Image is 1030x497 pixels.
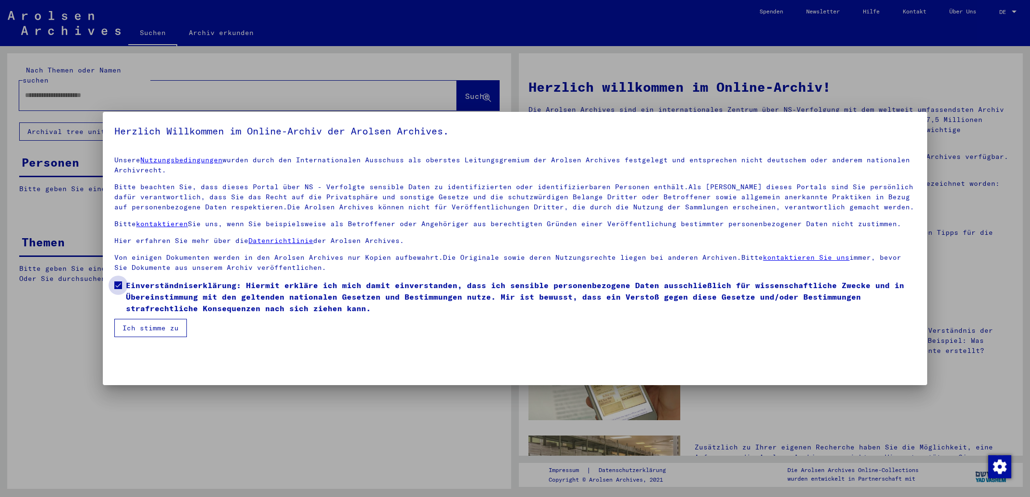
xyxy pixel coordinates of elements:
[988,455,1011,478] img: Zustimmung ändern
[126,279,915,314] span: Einverständniserklärung: Hiermit erkläre ich mich damit einverstanden, dass ich sensible personen...
[248,236,313,245] a: Datenrichtlinie
[114,236,915,246] p: Hier erfahren Sie mehr über die der Arolsen Archives.
[114,219,915,229] p: Bitte Sie uns, wenn Sie beispielsweise als Betroffener oder Angehöriger aus berechtigten Gründen ...
[114,182,915,212] p: Bitte beachten Sie, dass dieses Portal über NS - Verfolgte sensible Daten zu identifizierten oder...
[136,219,188,228] a: kontaktieren
[114,253,915,273] p: Von einigen Dokumenten werden in den Arolsen Archives nur Kopien aufbewahrt.Die Originale sowie d...
[988,455,1011,478] div: Zustimmung ändern
[763,253,849,262] a: kontaktieren Sie uns
[114,155,915,175] p: Unsere wurden durch den Internationalen Ausschuss als oberstes Leitungsgremium der Arolsen Archiv...
[140,156,222,164] a: Nutzungsbedingungen
[114,123,915,139] h5: Herzlich Willkommen im Online-Archiv der Arolsen Archives.
[114,319,187,337] button: Ich stimme zu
